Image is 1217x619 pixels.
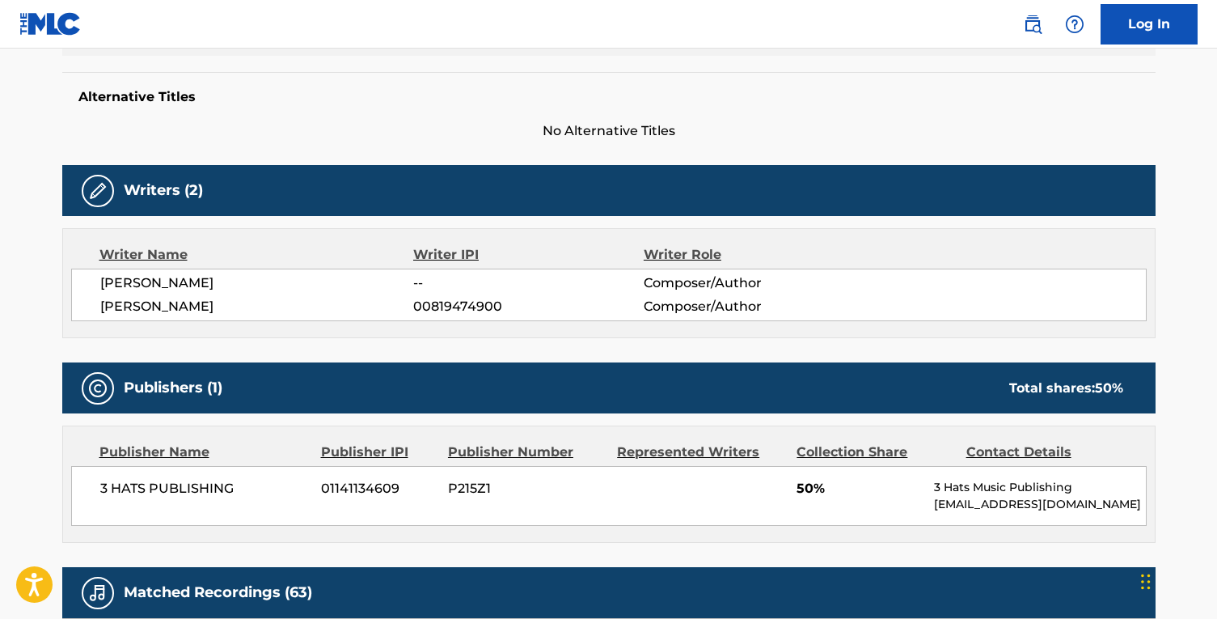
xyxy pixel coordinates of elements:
[797,443,953,462] div: Collection Share
[1059,8,1091,40] div: Help
[100,479,310,498] span: 3 HATS PUBLISHING
[78,89,1139,105] h5: Alternative Titles
[644,245,853,265] div: Writer Role
[99,443,309,462] div: Publisher Name
[88,379,108,398] img: Publishers
[19,12,82,36] img: MLC Logo
[934,496,1145,513] p: [EMAIL_ADDRESS][DOMAIN_NAME]
[1101,4,1198,45] a: Log In
[413,245,644,265] div: Writer IPI
[617,443,784,462] div: Represented Writers
[413,297,643,316] span: 00819474900
[1095,380,1123,396] span: 50 %
[966,443,1123,462] div: Contact Details
[1136,541,1217,619] iframe: Chat Widget
[100,297,414,316] span: [PERSON_NAME]
[62,121,1156,141] span: No Alternative Titles
[644,297,853,316] span: Composer/Author
[797,479,922,498] span: 50%
[413,273,643,293] span: --
[321,479,436,498] span: 01141134609
[448,479,605,498] span: P215Z1
[124,379,222,397] h5: Publishers (1)
[88,583,108,603] img: Matched Recordings
[934,479,1145,496] p: 3 Hats Music Publishing
[1023,15,1042,34] img: search
[1016,8,1049,40] a: Public Search
[448,443,605,462] div: Publisher Number
[644,273,853,293] span: Composer/Author
[99,245,414,265] div: Writer Name
[1009,379,1123,398] div: Total shares:
[1141,558,1151,606] div: Drag
[124,583,312,602] h5: Matched Recordings (63)
[1065,15,1084,34] img: help
[321,443,436,462] div: Publisher IPI
[124,181,203,200] h5: Writers (2)
[88,181,108,201] img: Writers
[100,273,414,293] span: [PERSON_NAME]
